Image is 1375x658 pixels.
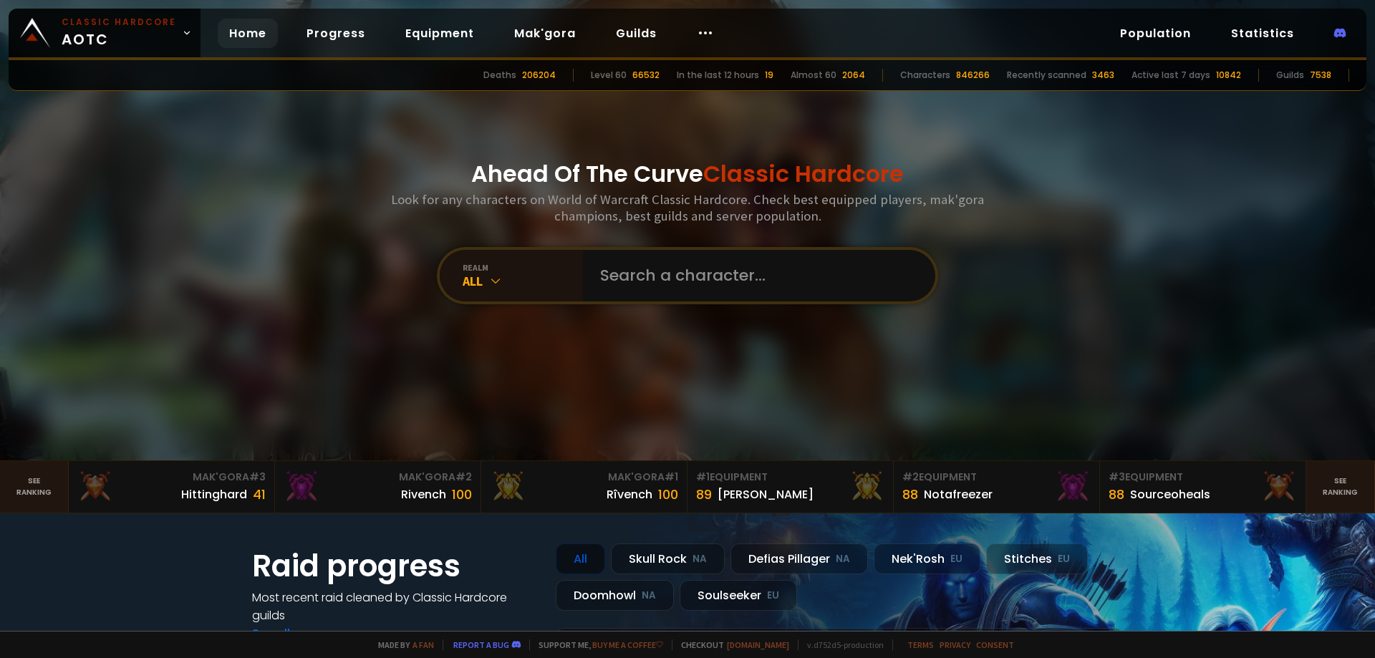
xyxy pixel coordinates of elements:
div: Nek'Rosh [874,543,980,574]
div: [PERSON_NAME] [718,485,814,503]
span: # 2 [455,470,472,484]
a: #2Equipment88Notafreezer [894,461,1100,513]
a: #3Equipment88Sourceoheals [1100,461,1306,513]
div: 3463 [1092,69,1114,82]
h1: Raid progress [252,543,539,589]
a: Equipment [394,19,486,48]
div: Almost 60 [791,69,836,82]
div: Skull Rock [611,543,725,574]
a: Classic HardcoreAOTC [9,9,201,57]
span: # 1 [696,470,710,484]
div: realm [463,262,583,273]
div: Equipment [1109,470,1297,485]
small: NA [836,552,850,566]
div: Doomhowl [556,580,674,611]
span: # 1 [665,470,678,484]
small: NA [693,552,707,566]
div: Guilds [1276,69,1304,82]
span: Classic Hardcore [703,158,904,190]
a: [DOMAIN_NAME] [727,639,789,650]
div: 10842 [1216,69,1241,82]
div: Recently scanned [1007,69,1086,82]
a: Buy me a coffee [592,639,663,650]
div: Rivench [401,485,446,503]
div: Notafreezer [924,485,993,503]
div: Characters [900,69,950,82]
span: # 3 [249,470,266,484]
h4: Most recent raid cleaned by Classic Hardcore guilds [252,589,539,624]
a: Progress [295,19,377,48]
a: Mak'Gora#1Rîvench100 [481,461,687,513]
a: See all progress [252,625,345,642]
div: Rîvench [607,485,652,503]
div: Mak'Gora [77,470,266,485]
div: 88 [902,485,918,504]
a: Home [218,19,278,48]
a: #1Equipment89[PERSON_NAME] [687,461,894,513]
small: Classic Hardcore [62,16,176,29]
a: Population [1109,19,1202,48]
a: Guilds [604,19,668,48]
div: Defias Pillager [730,543,868,574]
div: 41 [253,485,266,504]
div: 19 [765,69,773,82]
span: Support me, [529,639,663,650]
span: # 3 [1109,470,1125,484]
div: 100 [452,485,472,504]
div: Stitches [986,543,1088,574]
a: Mak'gora [503,19,587,48]
div: Level 60 [591,69,627,82]
div: All [556,543,605,574]
div: 89 [696,485,712,504]
span: Checkout [672,639,789,650]
a: a fan [412,639,434,650]
a: Privacy [940,639,970,650]
div: 846266 [956,69,990,82]
div: Equipment [902,470,1091,485]
div: 88 [1109,485,1124,504]
small: EU [767,589,779,603]
a: Terms [907,639,934,650]
div: All [463,273,583,289]
div: 2064 [842,69,865,82]
div: Hittinghard [181,485,247,503]
h1: Ahead Of The Curve [471,157,904,191]
span: AOTC [62,16,176,50]
small: EU [1058,552,1070,566]
div: 206204 [522,69,556,82]
a: Mak'Gora#3Hittinghard41 [69,461,275,513]
span: v. d752d5 - production [798,639,884,650]
h3: Look for any characters on World of Warcraft Classic Hardcore. Check best equipped players, mak'g... [385,191,990,224]
div: 7538 [1310,69,1331,82]
small: NA [642,589,656,603]
div: Mak'Gora [490,470,678,485]
div: 100 [658,485,678,504]
a: Mak'Gora#2Rivench100 [275,461,481,513]
div: In the last 12 hours [677,69,759,82]
div: 66532 [632,69,660,82]
span: # 2 [902,470,919,484]
a: Seeranking [1306,461,1375,513]
a: Consent [976,639,1014,650]
div: Sourceoheals [1130,485,1210,503]
div: Active last 7 days [1132,69,1210,82]
small: EU [950,552,962,566]
span: Made by [370,639,434,650]
div: Mak'Gora [284,470,472,485]
div: Soulseeker [680,580,797,611]
a: Report a bug [453,639,509,650]
div: Deaths [483,69,516,82]
input: Search a character... [592,250,918,301]
a: Statistics [1220,19,1306,48]
div: Equipment [696,470,884,485]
